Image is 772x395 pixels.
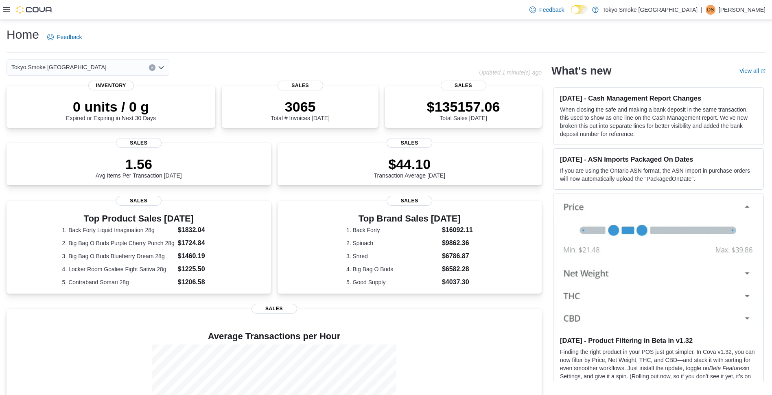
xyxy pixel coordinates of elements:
dd: $6786.87 [442,251,473,261]
dd: $16092.11 [442,225,473,235]
span: Inventory [88,81,134,90]
dd: $1206.58 [178,277,215,287]
dt: 3. Big Bag O Buds Blueberry Dream 28g [62,252,175,260]
div: Destinee Sullivan [706,5,715,15]
svg: External link [761,69,765,74]
p: $135157.06 [427,99,500,115]
p: When closing the safe and making a bank deposit in the same transaction, this used to show as one... [560,105,757,138]
div: Total Sales [DATE] [427,99,500,121]
button: Clear input [149,64,155,71]
img: Cova [16,6,53,14]
a: Feedback [526,2,567,18]
p: [PERSON_NAME] [719,5,765,15]
span: DS [707,5,714,15]
dt: 4. Big Bag O Buds [346,265,439,273]
span: Sales [441,81,486,90]
dt: 3. Shred [346,252,439,260]
dt: 5. Contraband Somari 28g [62,278,175,286]
span: Sales [387,196,432,206]
h3: [DATE] - ASN Imports Packaged On Dates [560,155,757,163]
div: Total # Invoices [DATE] [271,99,329,121]
span: Feedback [57,33,82,41]
dd: $1832.04 [178,225,215,235]
dd: $1225.50 [178,264,215,274]
input: Dark Mode [571,5,588,14]
h3: Top Product Sales [DATE] [62,214,215,224]
p: Tokyo Smoke [GEOGRAPHIC_DATA] [603,5,698,15]
h1: Home [7,26,39,43]
span: Sales [387,138,432,148]
a: Feedback [44,29,85,45]
dt: 4. Locker Room Goaliee Fight Sativa 28g [62,265,175,273]
dt: 2. Big Bag O Buds Purple Cherry Punch 28g [62,239,175,247]
dd: $1460.19 [178,251,215,261]
dd: $1724.84 [178,238,215,248]
h3: [DATE] - Product Filtering in Beta in v1.32 [560,336,757,345]
div: Expired or Expiring in Next 30 Days [66,99,156,121]
p: 3065 [271,99,329,115]
p: 0 units / 0 g [66,99,156,115]
p: $44.10 [374,156,445,172]
span: Sales [116,196,162,206]
dt: 2. Spinach [346,239,439,247]
em: Beta Features [709,365,745,371]
dd: $4037.30 [442,277,473,287]
dt: 5. Good Supply [346,278,439,286]
span: Feedback [539,6,564,14]
div: Transaction Average [DATE] [374,156,445,179]
dt: 1. Back Forty [346,226,439,234]
button: Open list of options [158,64,164,71]
p: If you are using the Ontario ASN format, the ASN Import in purchase orders will now automatically... [560,167,757,183]
p: 1.56 [96,156,182,172]
p: | [701,5,702,15]
p: Updated 1 minute(s) ago [479,69,542,76]
dt: 1. Back Forty Liquid Imagination 28g [62,226,175,234]
span: Sales [252,304,297,314]
dd: $9862.36 [442,238,473,248]
h4: Average Transactions per Hour [13,331,535,341]
h3: Top Brand Sales [DATE] [346,214,473,224]
span: Sales [278,81,323,90]
dd: $6582.28 [442,264,473,274]
p: Finding the right product in your POS just got simpler. In Cova v1.32, you can now filter by Pric... [560,348,757,388]
h3: [DATE] - Cash Management Report Changes [560,94,757,102]
span: Tokyo Smoke [GEOGRAPHIC_DATA] [11,62,107,72]
h2: What's new [551,64,611,77]
a: View allExternal link [739,68,765,74]
div: Avg Items Per Transaction [DATE] [96,156,182,179]
span: Sales [116,138,162,148]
